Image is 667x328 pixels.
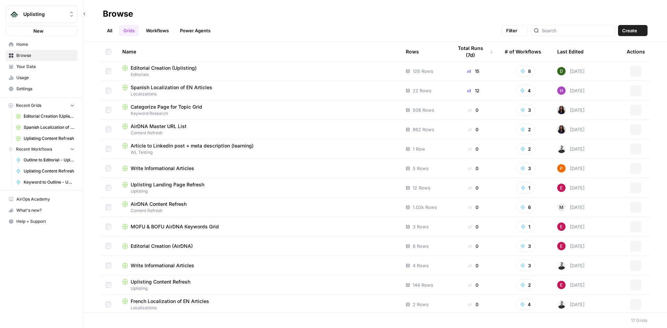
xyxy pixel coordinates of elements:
[557,67,585,75] div: [DATE]
[6,100,77,111] button: Recent Grids
[103,25,116,36] a: All
[557,281,566,289] img: 6hq96n2leobrsvlurjgw6fk7c669
[6,50,77,61] a: Browse
[557,42,584,61] div: Last Edited
[122,262,395,269] a: Write Informational Articles
[557,145,585,153] div: [DATE]
[24,157,74,163] span: Outline to Editorial - Uplisting
[122,84,395,97] a: Spanish Localization of EN ArticlesLocalizations
[119,25,139,36] a: Grids
[557,203,585,211] div: [DATE]
[557,222,585,231] div: [DATE]
[16,196,74,202] span: AirOps Academy
[413,165,429,172] span: 5 Rows
[557,86,585,95] div: [DATE]
[516,163,535,174] button: 3
[557,300,566,309] img: tk4fd38h7lsi92jkuiz1rjly28yk
[627,42,645,61] div: Actions
[453,107,494,113] div: 0
[122,201,395,214] a: AirDNA Content RefreshContent Refresh
[413,223,429,230] span: 3 Rows
[122,123,395,136] a: AirDNA Master URL ListContent Refresh
[6,83,77,94] a: Settings
[557,106,566,114] img: rox323kbkgutb4wcij4krxobkpon
[557,300,585,309] div: [DATE]
[131,84,212,91] span: Spanish Localization of EN Articles
[618,25,648,36] button: Create
[131,298,209,305] span: French Localization of EN Articles
[542,27,612,34] input: Search
[176,25,215,36] a: Power Agents
[16,102,41,109] span: Recent Grids
[16,146,52,152] span: Recent Workflows
[23,11,65,18] span: Uplisting
[516,299,535,310] button: 4
[516,85,535,96] button: 4
[131,103,202,110] span: Categorize Page for Topic Grid
[557,164,585,173] div: [DATE]
[16,86,74,92] span: Settings
[631,317,648,324] div: 17 Grids
[122,42,395,61] div: Name
[24,168,74,174] span: Uplisting Content Refresh
[557,145,566,153] img: tk4fd38h7lsi92jkuiz1rjly28yk
[453,223,494,230] div: 0
[131,181,204,188] span: Uplisting Landing Page Refresh
[413,262,429,269] span: 4 Rows
[413,301,429,308] span: 2 Rows
[516,182,535,193] button: 1
[516,241,535,252] button: 3
[453,87,494,94] div: 12
[131,243,193,250] span: Editorial Creation (AirDNA)
[24,113,74,119] span: Editorial Creation (Uplisting)
[453,262,494,269] div: 0
[6,6,77,23] button: Workspace: Uplisting
[505,42,541,61] div: # of Workflows
[122,278,395,292] a: Uplisting Content RefreshUplisting
[453,165,494,172] div: 0
[516,279,535,291] button: 2
[453,145,494,152] div: 0
[622,27,637,34] span: Create
[413,281,433,288] span: 144 Rows
[16,41,74,48] span: Home
[557,222,566,231] img: 6hq96n2leobrsvlurjgw6fk7c669
[13,154,77,166] a: Outline to Editorial - Uplisting
[103,8,133,19] div: Browse
[122,165,395,172] a: Write Informational Articles
[453,42,494,61] div: Total Runs (7d)
[16,52,74,59] span: Browse
[122,305,395,311] span: Localizations
[413,184,430,191] span: 12 Rows
[122,91,395,97] span: Localizations
[13,177,77,188] a: Keyword to Outline - Uplisting
[122,130,395,136] span: Content Refresh
[516,260,535,271] button: 3
[6,194,77,205] a: AirOps Academy
[122,181,395,194] a: Uplisting Landing Page RefreshUplisting
[16,64,74,70] span: Your Data
[122,208,395,214] span: Content Refresh
[16,75,74,81] span: Usage
[557,125,566,134] img: rox323kbkgutb4wcij4krxobkpon
[6,216,77,227] button: Help + Support
[557,86,566,95] img: s3daeat8gwktyg8b6fk5sb8x1vos
[24,135,74,142] span: Uplisting Content Refresh
[122,110,395,117] span: Keyword Research
[516,104,535,116] button: 3
[33,27,43,34] span: New
[413,87,431,94] span: 22 Rows
[6,26,77,36] button: New
[122,243,395,250] a: Editorial Creation (AirDNA)
[131,123,187,130] span: AirDNA Master URL List
[413,204,437,211] span: 1.02k Rows
[413,243,429,250] span: 6 Rows
[131,223,219,230] span: MOFU & BOFU AirDNA Keywords Grid
[8,8,20,20] img: Uplisting Logo
[16,218,74,225] span: Help + Support
[406,42,419,61] div: Rows
[6,205,77,216] div: What's new?
[13,166,77,177] a: Uplisting Content Refresh
[131,262,194,269] span: Write Informational Articles
[6,72,77,83] a: Usage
